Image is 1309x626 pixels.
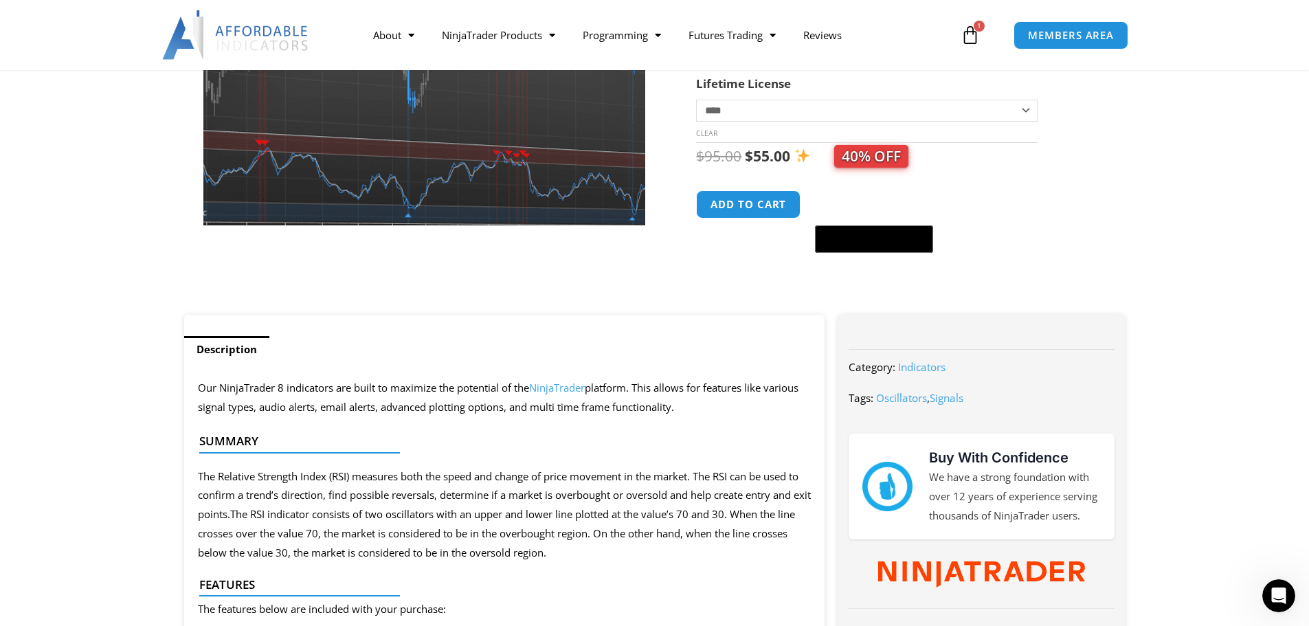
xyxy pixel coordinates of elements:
[898,360,946,374] a: Indicators
[569,19,675,51] a: Programming
[696,261,1097,273] iframe: PayPal Message 1
[675,19,790,51] a: Futures Trading
[199,434,799,448] h4: Summary
[428,19,569,51] a: NinjaTrader Products
[1014,21,1128,49] a: MEMBERS AREA
[198,507,795,559] span: The RSI indicator consists of two oscillators with an upper and lower line plotted at the value’s...
[930,391,963,405] a: Signals
[876,391,927,405] a: Oscillators
[745,146,790,166] bdi: 55.00
[359,19,428,51] a: About
[876,391,963,405] span: ,
[184,336,269,363] a: Description
[940,15,1000,55] a: 1
[849,360,895,374] span: Category:
[696,76,791,91] label: Lifetime License
[198,469,811,522] span: The Relative Strength Index (RSI) measures both the speed and change of price movement in the mar...
[1262,579,1295,612] iframe: Intercom live chat
[878,561,1085,588] img: NinjaTrader Wordmark color RGB | Affordable Indicators – NinjaTrader
[162,10,310,60] img: LogoAI | Affordable Indicators – NinjaTrader
[795,148,809,163] img: ✨
[359,19,957,51] nav: Menu
[745,146,753,166] span: $
[529,381,585,394] a: NinjaTrader
[929,468,1101,526] p: We have a strong foundation with over 12 years of experience serving thousands of NinjaTrader users.
[1028,30,1114,41] span: MEMBERS AREA
[696,146,704,166] span: $
[790,19,855,51] a: Reviews
[974,21,985,32] span: 1
[696,146,741,166] bdi: 95.00
[199,578,799,592] h4: Features
[812,188,936,221] iframe: Secure express checkout frame
[198,381,798,414] span: Our NinjaTrader 8 indicators are built to maximize the potential of the platform. This allows for...
[929,447,1101,468] h3: Buy With Confidence
[834,145,908,168] span: 40% OFF
[815,225,933,253] button: Buy with GPay
[849,391,873,405] span: Tags:
[696,190,801,219] button: Add to cart
[862,462,912,511] img: mark thumbs good 43913 | Affordable Indicators – NinjaTrader
[696,128,717,138] a: Clear options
